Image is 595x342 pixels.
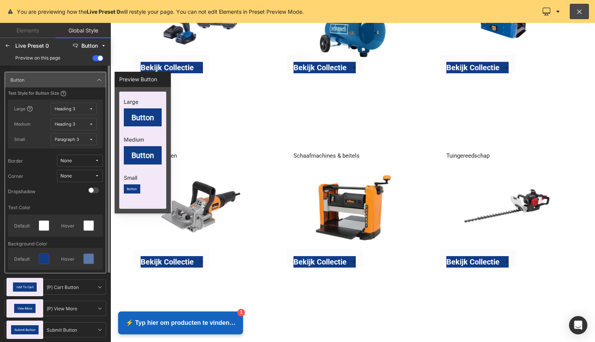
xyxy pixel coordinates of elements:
[115,72,171,87] label: Preview Button
[51,133,97,145] button: Paragraph 3
[55,106,75,112] div: Heading 3
[61,255,75,263] div: Hover
[14,133,25,145] div: Small
[17,8,304,16] div: You are previewing how the will restyle your page. You can not edit Elements in Preset Preview Mode.
[8,185,36,197] div: Dropshadow
[15,55,60,61] div: Preview on this page
[60,158,72,164] div: None
[15,43,68,49] div: Live Preset 0
[57,170,103,182] button: None
[127,286,135,294] div: 1
[51,118,97,130] button: Heading 3
[18,307,32,310] span: View More
[55,137,79,142] div: Paragraph 3
[131,152,154,159] span: Button
[45,303,79,315] span: (P) View More
[8,170,23,182] div: Corner
[14,255,30,263] div: Default
[14,222,30,230] div: Default
[569,316,587,334] div: Open Intercom Messenger
[55,23,111,38] a: Global Style
[45,281,81,293] span: (P) Cart Button
[8,74,26,86] span: Button
[14,118,31,130] div: Medium
[8,90,66,97] div: Text Style for Button Size
[8,240,103,248] div: Background Color
[57,155,103,167] button: None
[131,114,154,121] span: Button
[45,324,79,336] span: Submit Button
[124,98,162,108] label: Large
[14,103,33,115] div: Large
[124,136,162,146] label: Medium
[15,295,125,305] span: ⚡ Typ hier om producten te vinden…
[51,103,97,115] button: Heading 3
[55,121,75,127] div: Heading 3
[8,155,23,167] div: Border
[81,43,98,49] div: Button
[8,203,103,211] div: Text Color
[60,173,72,179] div: None
[87,8,120,15] b: Live Preset 0
[70,40,109,52] button: Button
[16,286,34,289] span: Add To Cart
[127,187,137,190] span: Button
[15,328,36,331] span: Submit Button
[124,174,162,184] label: Small
[61,222,75,230] div: Hover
